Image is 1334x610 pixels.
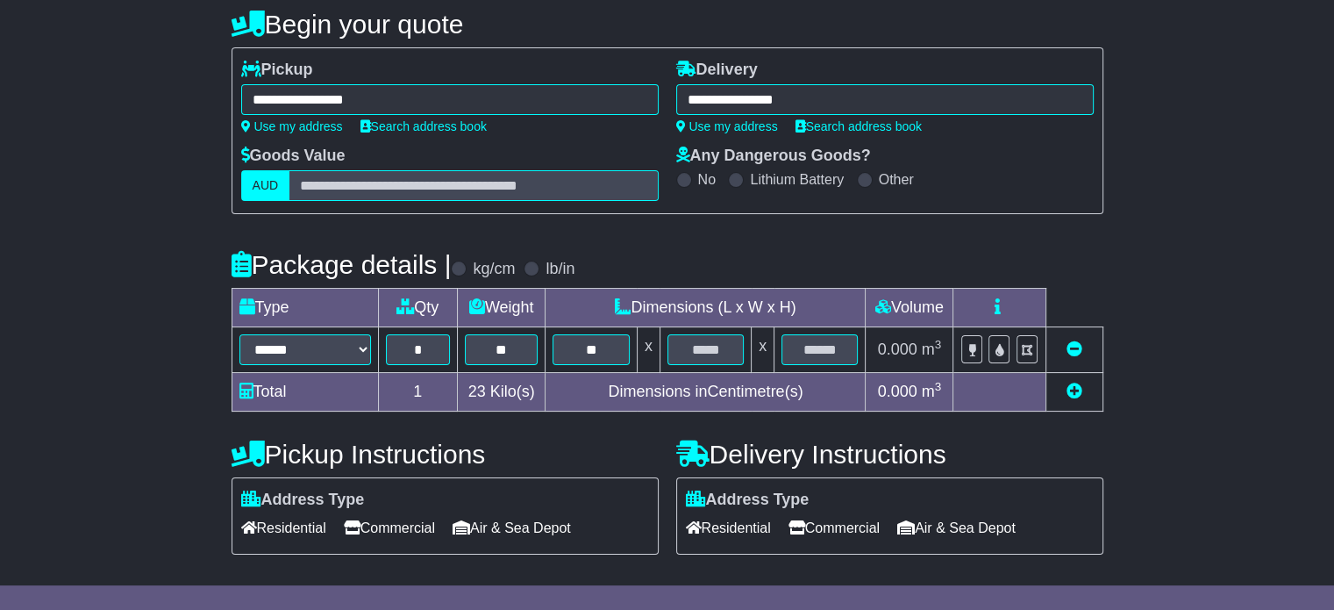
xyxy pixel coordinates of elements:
[686,514,771,542] span: Residential
[473,260,515,279] label: kg/cm
[897,514,1016,542] span: Air & Sea Depot
[378,289,457,327] td: Qty
[546,260,574,279] label: lb/in
[752,327,774,373] td: x
[378,373,457,412] td: 1
[360,119,487,133] a: Search address book
[232,10,1103,39] h4: Begin your quote
[232,289,378,327] td: Type
[457,289,546,327] td: Weight
[676,147,871,166] label: Any Dangerous Goods?
[232,250,452,279] h4: Package details |
[241,147,346,166] label: Goods Value
[922,383,942,400] span: m
[232,373,378,412] td: Total
[676,440,1103,469] h4: Delivery Instructions
[241,514,326,542] span: Residential
[879,171,914,188] label: Other
[241,170,290,201] label: AUD
[241,61,313,80] label: Pickup
[344,514,435,542] span: Commercial
[935,338,942,351] sup: 3
[241,491,365,510] label: Address Type
[1066,341,1082,358] a: Remove this item
[676,61,758,80] label: Delivery
[232,440,659,469] h4: Pickup Instructions
[241,119,343,133] a: Use my address
[676,119,778,133] a: Use my address
[878,341,917,358] span: 0.000
[686,491,810,510] label: Address Type
[788,514,880,542] span: Commercial
[866,289,953,327] td: Volume
[935,380,942,393] sup: 3
[878,383,917,400] span: 0.000
[795,119,922,133] a: Search address book
[1066,383,1082,400] a: Add new item
[546,373,866,412] td: Dimensions in Centimetre(s)
[637,327,660,373] td: x
[546,289,866,327] td: Dimensions (L x W x H)
[750,171,844,188] label: Lithium Battery
[698,171,716,188] label: No
[468,383,486,400] span: 23
[922,341,942,358] span: m
[457,373,546,412] td: Kilo(s)
[453,514,571,542] span: Air & Sea Depot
